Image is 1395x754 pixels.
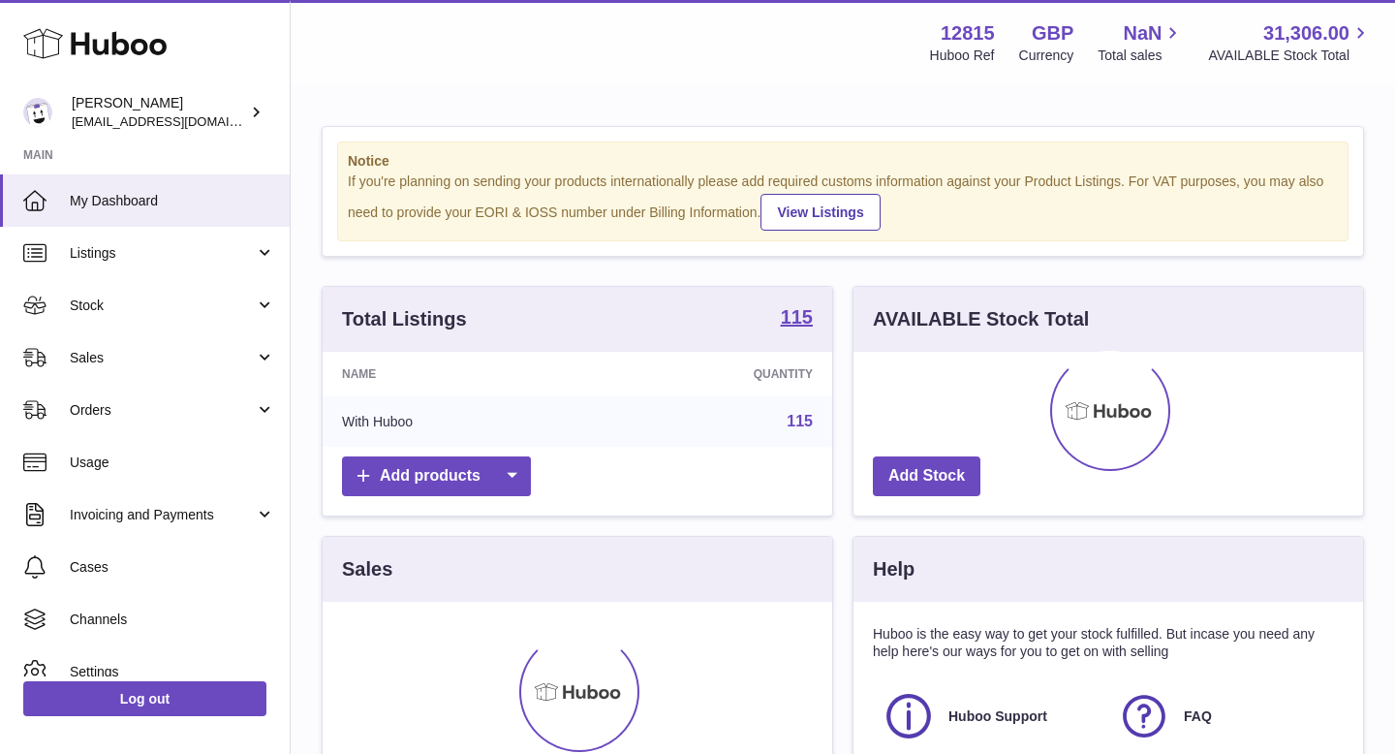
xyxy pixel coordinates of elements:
[873,556,914,582] h3: Help
[1098,47,1184,65] span: Total sales
[342,306,467,332] h3: Total Listings
[1098,20,1184,65] a: NaN Total sales
[70,244,255,263] span: Listings
[1118,690,1334,742] a: FAQ
[348,173,1338,231] div: If you're planning on sending your products internationally please add required customs informati...
[70,349,255,367] span: Sales
[70,192,275,210] span: My Dashboard
[1208,20,1372,65] a: 31,306.00 AVAILABLE Stock Total
[930,47,995,65] div: Huboo Ref
[342,556,392,582] h3: Sales
[72,113,285,129] span: [EMAIL_ADDRESS][DOMAIN_NAME]
[23,98,52,127] img: shophawksclub@gmail.com
[70,611,275,629] span: Channels
[873,625,1344,662] p: Huboo is the easy way to get your stock fulfilled. But incase you need any help here's our ways f...
[1184,707,1212,726] span: FAQ
[70,506,255,524] span: Invoicing and Payments
[1208,47,1372,65] span: AVAILABLE Stock Total
[1123,20,1162,47] span: NaN
[323,396,591,447] td: With Huboo
[1019,47,1074,65] div: Currency
[873,456,980,496] a: Add Stock
[781,307,813,327] strong: 115
[760,194,880,231] a: View Listings
[70,297,255,315] span: Stock
[23,681,266,716] a: Log out
[323,352,591,396] th: Name
[948,707,1047,726] span: Huboo Support
[70,454,275,472] span: Usage
[1032,20,1073,47] strong: GBP
[883,690,1099,742] a: Huboo Support
[941,20,995,47] strong: 12815
[70,558,275,577] span: Cases
[70,401,255,420] span: Orders
[1263,20,1349,47] span: 31,306.00
[70,663,275,681] span: Settings
[591,352,832,396] th: Quantity
[781,307,813,330] a: 115
[348,152,1338,171] strong: Notice
[787,413,813,429] a: 115
[342,456,531,496] a: Add products
[873,306,1089,332] h3: AVAILABLE Stock Total
[72,94,246,131] div: [PERSON_NAME]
